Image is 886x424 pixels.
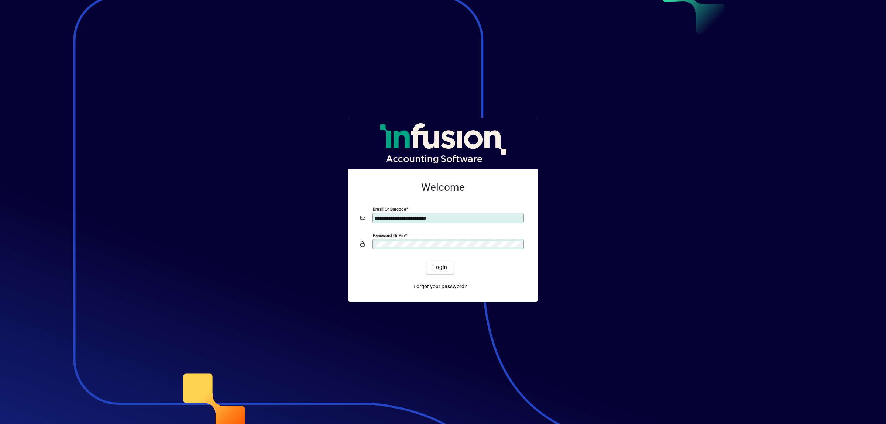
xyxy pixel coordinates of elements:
[426,261,453,274] button: Login
[411,280,470,293] a: Forgot your password?
[432,263,447,271] span: Login
[373,233,405,238] mat-label: Password or Pin
[373,207,406,212] mat-label: Email or Barcode
[413,283,467,290] span: Forgot your password?
[360,181,526,194] h2: Welcome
